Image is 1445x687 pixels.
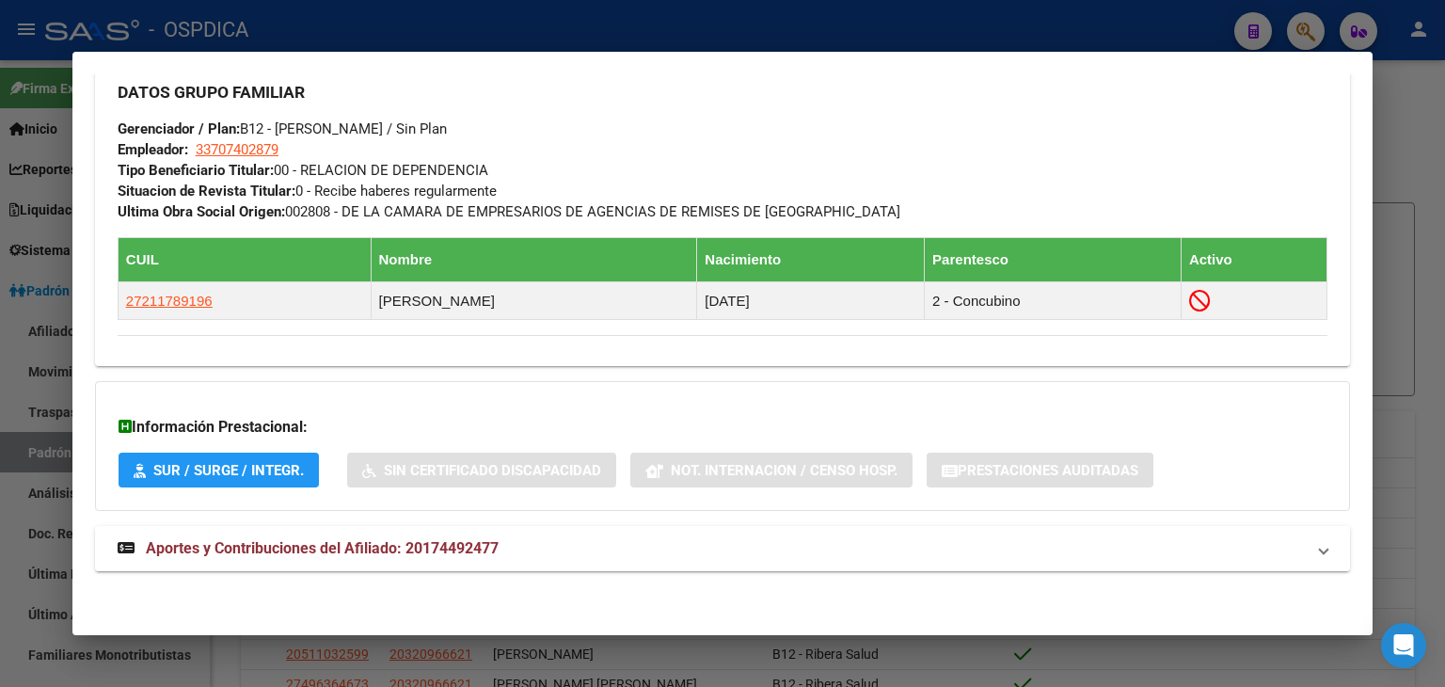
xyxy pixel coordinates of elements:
span: Sin Certificado Discapacidad [384,462,601,479]
button: Not. Internacion / Censo Hosp. [630,453,913,487]
td: 2 - Concubino [925,282,1182,320]
strong: Tipo Beneficiario Titular: [118,162,274,179]
span: 27211789196 [126,293,213,309]
span: Not. Internacion / Censo Hosp. [671,462,897,479]
div: Open Intercom Messenger [1381,623,1426,668]
span: SUR / SURGE / INTEGR. [153,462,304,479]
strong: Gerenciador / Plan: [118,120,240,137]
h3: DATOS GRUPO FAMILIAR [118,82,1327,103]
strong: Situacion de Revista Titular: [118,183,295,200]
th: Parentesco [925,238,1182,282]
td: [PERSON_NAME] [371,282,697,320]
span: Prestaciones Auditadas [958,462,1138,479]
th: CUIL [118,238,371,282]
th: Activo [1181,238,1326,282]
span: 002808 - DE LA CAMARA DE EMPRESARIOS DE AGENCIAS DE REMISES DE [GEOGRAPHIC_DATA] [118,203,900,220]
button: Sin Certificado Discapacidad [347,453,616,487]
span: 00 - RELACION DE DEPENDENCIA [118,162,488,179]
strong: Ultima Obra Social Origen: [118,203,285,220]
h3: Información Prestacional: [119,416,1326,439]
th: Nacimiento [697,238,925,282]
th: Nombre [371,238,697,282]
strong: Empleador: [118,141,188,158]
td: [DATE] [697,282,925,320]
span: B12 - [PERSON_NAME] / Sin Plan [118,120,447,137]
button: SUR / SURGE / INTEGR. [119,453,319,487]
mat-expansion-panel-header: Aportes y Contribuciones del Afiliado: 20174492477 [95,526,1350,571]
span: 33707402879 [196,141,278,158]
span: Aportes y Contribuciones del Afiliado: 20174492477 [146,539,499,557]
span: 0 - Recibe haberes regularmente [118,183,497,200]
button: Prestaciones Auditadas [927,453,1153,487]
